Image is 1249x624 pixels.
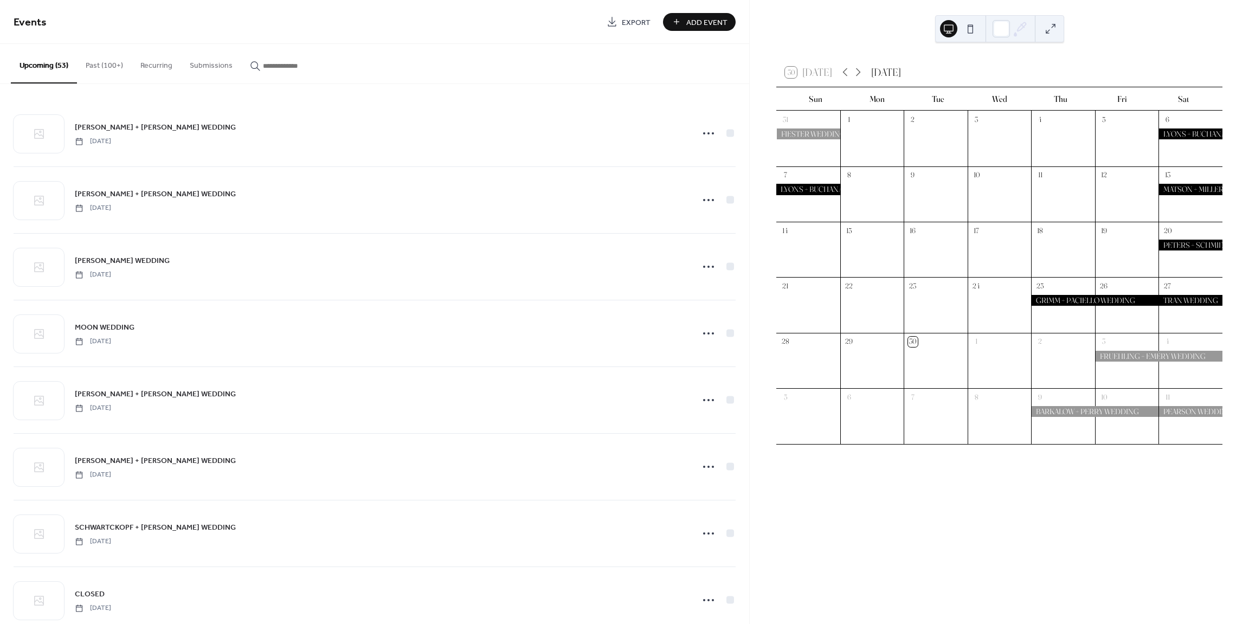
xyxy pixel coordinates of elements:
[776,128,840,139] div: FIESTER WEDDING
[844,281,854,291] div: 22
[971,226,981,235] div: 17
[781,337,790,346] div: 28
[1153,87,1214,111] div: Sat
[1163,114,1173,124] div: 6
[971,281,981,291] div: 24
[622,17,651,28] span: Export
[908,392,918,402] div: 7
[1163,226,1173,235] div: 20
[844,170,854,180] div: 8
[75,470,111,480] span: [DATE]
[844,114,854,124] div: 1
[1163,281,1173,291] div: 27
[908,337,918,346] div: 30
[75,588,105,600] a: CLOSED
[75,589,105,600] span: CLOSED
[1163,392,1173,402] div: 11
[1035,337,1045,346] div: 2
[1163,170,1173,180] div: 13
[1035,281,1045,291] div: 25
[14,12,47,33] span: Events
[1158,240,1222,250] div: PETERS + SCHMIDT WEDDING
[1158,295,1222,306] div: TRAN WEDDING
[75,521,236,533] a: SCHWARTCKOPF + [PERSON_NAME] WEDDING
[75,537,111,546] span: [DATE]
[663,13,736,31] button: Add Event
[75,121,236,133] a: [PERSON_NAME] + [PERSON_NAME] WEDDING
[781,226,790,235] div: 14
[1099,392,1109,402] div: 10
[971,392,981,402] div: 8
[75,137,111,146] span: [DATE]
[75,403,111,413] span: [DATE]
[907,87,969,111] div: Tue
[132,44,181,82] button: Recurring
[1091,87,1153,111] div: Fri
[971,114,981,124] div: 3
[1030,87,1091,111] div: Thu
[75,189,236,200] span: [PERSON_NAME] + [PERSON_NAME] WEDDING
[75,455,236,467] span: [PERSON_NAME] + [PERSON_NAME] WEDDING
[75,270,111,280] span: [DATE]
[75,388,236,400] a: [PERSON_NAME] + [PERSON_NAME] WEDDING
[1095,351,1222,362] div: FRUEHLING + EMERY WEDDING
[75,322,134,333] span: MOON WEDDING
[75,203,111,213] span: [DATE]
[75,321,134,333] a: MOON WEDDING
[75,603,111,613] span: [DATE]
[1099,170,1109,180] div: 12
[11,44,77,83] button: Upcoming (53)
[781,392,790,402] div: 5
[1099,226,1109,235] div: 19
[908,170,918,180] div: 9
[75,454,236,467] a: [PERSON_NAME] + [PERSON_NAME] WEDDING
[1035,170,1045,180] div: 11
[1158,406,1222,417] div: PEARSON WEDDING
[785,87,846,111] div: Sun
[971,337,981,346] div: 1
[781,281,790,291] div: 21
[871,65,901,80] div: [DATE]
[75,254,170,267] a: [PERSON_NAME] WEDDING
[971,170,981,180] div: 10
[75,122,236,133] span: [PERSON_NAME] + [PERSON_NAME] WEDDING
[776,184,840,195] div: LYONS + BUCHANAN WEDDING
[1099,114,1109,124] div: 5
[75,522,236,533] span: SCHWARTCKOPF + [PERSON_NAME] WEDDING
[1031,406,1158,417] div: BARKALOW + PERRY WEDDING
[1035,114,1045,124] div: 4
[1099,281,1109,291] div: 26
[75,255,170,267] span: [PERSON_NAME] WEDDING
[781,114,790,124] div: 31
[77,44,132,82] button: Past (100+)
[181,44,241,82] button: Submissions
[1099,337,1109,346] div: 3
[844,226,854,235] div: 15
[1158,128,1222,139] div: LYONS + BUCHANAN WEDDING
[1035,392,1045,402] div: 9
[75,337,111,346] span: [DATE]
[1158,184,1222,195] div: MATSON + MILLER WEDDING
[1163,337,1173,346] div: 4
[75,389,236,400] span: [PERSON_NAME] + [PERSON_NAME] WEDDING
[969,87,1030,111] div: Wed
[846,87,907,111] div: Mon
[844,337,854,346] div: 29
[1031,295,1158,306] div: GRIMM + PACIELLO WEDDING
[1035,226,1045,235] div: 18
[75,188,236,200] a: [PERSON_NAME] + [PERSON_NAME] WEDDING
[908,114,918,124] div: 2
[908,281,918,291] div: 23
[686,17,727,28] span: Add Event
[908,226,918,235] div: 16
[781,170,790,180] div: 7
[598,13,659,31] a: Export
[844,392,854,402] div: 6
